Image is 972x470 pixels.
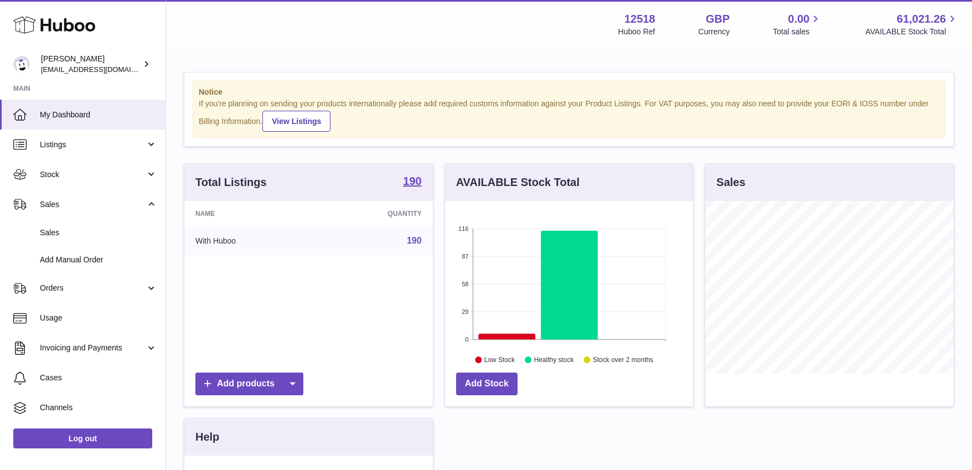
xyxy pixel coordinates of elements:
span: Cases [40,373,157,383]
strong: GBP [706,12,730,27]
a: Add Stock [456,373,518,395]
div: If you're planning on sending your products internationally please add required customs informati... [199,99,939,132]
h3: AVAILABLE Stock Total [456,175,580,190]
div: Huboo Ref [618,27,655,37]
span: AVAILABLE Stock Total [865,27,959,37]
h3: Sales [716,175,745,190]
span: Orders [40,283,146,293]
span: [EMAIL_ADDRESS][DOMAIN_NAME] [41,65,163,74]
span: Sales [40,228,157,238]
text: 0 [465,336,468,343]
th: Name [184,201,316,226]
span: Usage [40,313,157,323]
a: 0.00 Total sales [773,12,822,37]
text: 116 [458,225,468,232]
span: Listings [40,140,146,150]
strong: 190 [403,175,421,187]
span: Stock [40,169,146,180]
span: 61,021.26 [897,12,946,27]
a: Log out [13,428,152,448]
span: Invoicing and Payments [40,343,146,353]
h3: Help [195,430,219,445]
span: Total sales [773,27,822,37]
span: Channels [40,402,157,413]
a: 190 [407,236,422,245]
text: Stock over 2 months [593,356,653,364]
text: 29 [462,308,468,315]
text: 58 [462,281,468,287]
span: Sales [40,199,146,210]
td: With Huboo [184,226,316,255]
strong: 12518 [624,12,655,27]
a: 190 [403,175,421,189]
span: 0.00 [788,12,810,27]
span: Add Manual Order [40,255,157,265]
th: Quantity [316,201,433,226]
text: 87 [462,253,468,260]
text: Low Stock [484,356,515,364]
span: My Dashboard [40,110,157,120]
a: 61,021.26 AVAILABLE Stock Total [865,12,959,37]
img: caitlin@fancylamp.co [13,56,30,73]
text: Healthy stock [534,356,574,364]
h3: Total Listings [195,175,267,190]
div: Currency [699,27,730,37]
a: Add products [195,373,303,395]
a: View Listings [262,111,330,132]
div: [PERSON_NAME] [41,54,141,75]
strong: Notice [199,87,939,97]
